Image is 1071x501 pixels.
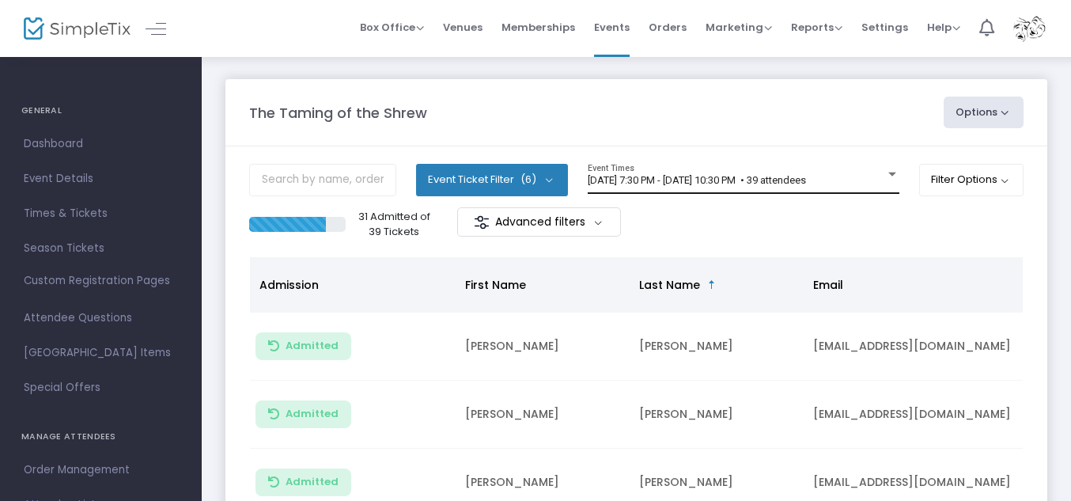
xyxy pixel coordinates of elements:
button: Admitted [255,469,351,496]
span: Events [594,7,630,47]
span: Memberships [501,7,575,47]
td: [PERSON_NAME] [630,313,804,381]
span: First Name [465,277,526,293]
button: Options [944,97,1024,128]
span: Dashboard [24,134,178,154]
td: [PERSON_NAME] [456,381,630,449]
img: filter [474,214,490,230]
p: 31 Admitted of 39 Tickets [352,209,436,240]
span: [DATE] 7:30 PM - [DATE] 10:30 PM • 39 attendees [588,174,806,186]
span: Special Offers [24,378,178,398]
m-button: Advanced filters [457,207,621,237]
span: Email [813,277,843,293]
span: Reports [791,20,842,35]
span: Order Management [24,460,178,480]
span: Orders [649,7,687,47]
td: [EMAIL_ADDRESS][DOMAIN_NAME] [804,381,1041,449]
span: Help [927,20,960,35]
td: [PERSON_NAME] [630,381,804,449]
span: Attendee Questions [24,308,178,328]
span: Admitted [286,340,339,352]
input: Search by name, order number, email, ip address [249,164,396,196]
span: Sortable [706,279,718,291]
span: Custom Registration Pages [24,273,170,289]
span: Admitted [286,476,339,488]
button: Admitted [255,332,351,360]
m-panel-title: The Taming of the Shrew [249,102,427,123]
span: Venues [443,7,483,47]
button: Event Ticket Filter(6) [416,164,568,195]
span: Box Office [360,20,424,35]
span: Admitted [286,408,339,420]
td: [PERSON_NAME] [456,313,630,381]
span: Times & Tickets [24,203,178,224]
span: Settings [861,7,908,47]
span: [GEOGRAPHIC_DATA] Items [24,343,178,363]
button: Admitted [255,400,351,428]
td: [EMAIL_ADDRESS][DOMAIN_NAME] [804,313,1041,381]
span: Event Details [24,169,178,189]
h4: MANAGE ATTENDEES [21,421,180,453]
button: Filter Options [919,164,1024,195]
span: Season Tickets [24,238,178,259]
span: (6) [520,173,536,186]
span: Last Name [639,277,700,293]
span: Admission [259,277,319,293]
span: Marketing [706,20,772,35]
h4: GENERAL [21,95,180,127]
